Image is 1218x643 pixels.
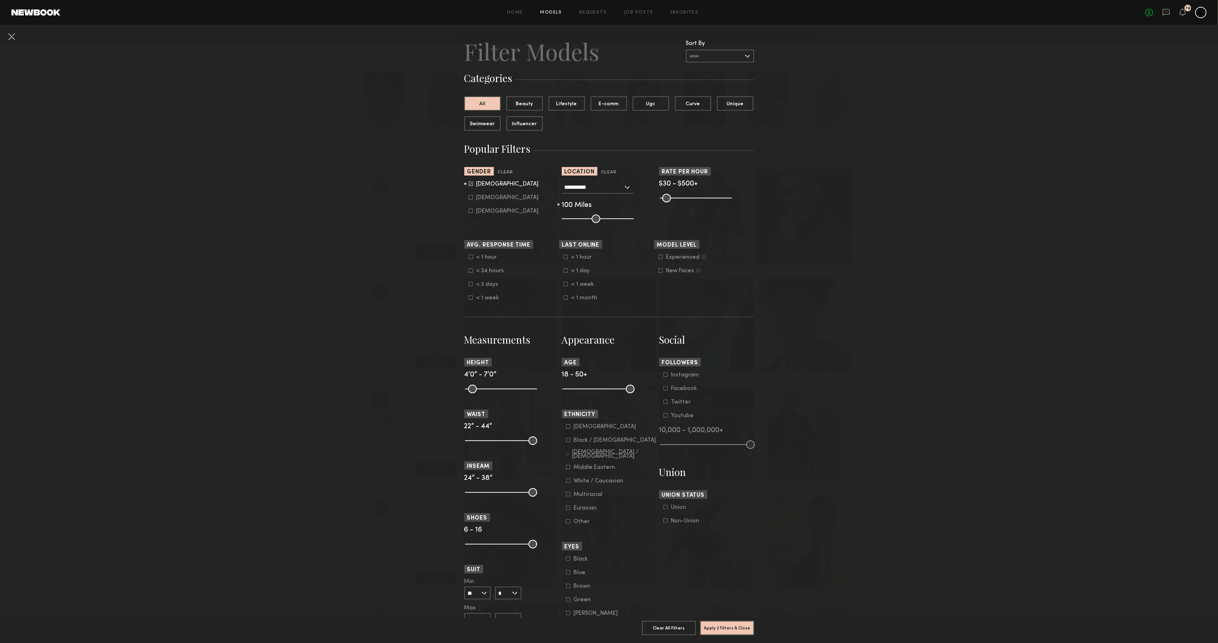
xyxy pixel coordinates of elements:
[659,333,754,346] h3: Social
[671,373,699,377] div: Instagram
[574,479,623,483] div: White / Caucasian
[565,169,595,175] span: Location
[662,493,705,498] span: Union Status
[464,71,754,85] h3: Categories
[671,519,699,523] div: Non-Union
[574,425,636,429] div: [DEMOGRAPHIC_DATA]
[562,243,600,248] span: Last Online
[601,168,616,177] button: Clear
[467,464,490,469] span: Inseam
[574,506,602,510] div: Eurasian
[633,96,669,111] button: Ugc
[467,360,489,366] span: Height
[624,10,653,15] a: Job Posts
[506,96,543,111] button: Beauty
[574,557,602,561] div: Black
[666,255,700,259] div: Experienced
[671,10,699,15] a: Favorites
[476,282,504,287] div: < 3 days
[467,567,481,573] span: Suit
[574,520,602,524] div: Other
[574,465,615,470] div: Middle Eastern
[686,41,754,47] div: Sort By
[574,438,656,442] div: Black / [DEMOGRAPHIC_DATA]
[574,611,618,616] div: [PERSON_NAME]
[579,10,607,15] a: Requests
[464,579,474,584] span: Min
[571,269,599,273] div: < 1 day
[700,621,754,635] button: Apply 2 Filters & Close
[464,116,501,131] button: Swimwear
[464,37,600,66] h2: Filter Models
[549,96,585,111] button: Lifestyle
[659,427,754,434] div: 10,000 - 1,000,000+
[671,505,699,510] div: Union
[476,182,539,186] div: [DEMOGRAPHIC_DATA]
[574,492,603,497] div: Multiracial
[476,255,504,259] div: < 1 hour
[565,545,580,550] span: Eyes
[565,360,577,366] span: Age
[675,96,711,111] button: Curve
[476,269,504,273] div: < 24 hours
[574,598,602,602] div: Green
[662,360,698,366] span: Followers
[464,423,492,430] span: 22” - 44”
[671,400,699,404] div: Twitter
[476,296,504,300] div: < 1 week
[497,168,513,177] button: Clear
[6,31,17,44] common-close-button: Cancel
[464,475,493,482] span: 24” - 38”
[659,181,698,187] span: $30 - $500+
[562,202,657,209] div: 100 Miles
[464,371,497,378] span: 4’0” - 7’0”
[572,450,656,459] div: [DEMOGRAPHIC_DATA] / [DEMOGRAPHIC_DATA]
[467,412,486,417] span: Waist
[507,10,523,15] a: Home
[476,209,539,213] div: [DEMOGRAPHIC_DATA]
[464,142,754,156] h3: Popular Filters
[662,169,708,175] span: Rate per Hour
[6,31,17,42] button: Cancel
[464,333,559,346] h3: Measurements
[666,269,694,273] div: New Faces
[671,414,699,418] div: Youtube
[571,282,599,287] div: < 1 week
[562,333,657,346] h3: Appearance
[574,584,602,588] div: Brown
[464,527,482,533] span: 6 - 16
[464,96,501,111] button: All
[506,116,543,131] button: Influencer
[657,243,697,248] span: Model Level
[467,516,487,521] span: Shoes
[574,571,602,575] div: Blue
[467,169,491,175] span: Gender
[467,243,530,248] span: Avg. Response Time
[476,196,539,200] div: [DEMOGRAPHIC_DATA]
[717,96,753,111] button: Unique
[671,386,699,391] div: Facebook
[659,465,754,479] h3: Union
[464,605,476,611] span: Max
[1186,6,1191,10] div: 78
[591,96,627,111] button: E-comm
[571,255,599,259] div: < 1 hour
[562,371,587,378] span: 18 - 50+
[571,296,599,300] div: < 1 month
[642,621,696,635] button: Clear All Filters
[540,10,562,15] a: Models
[565,412,595,417] span: Ethnicity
